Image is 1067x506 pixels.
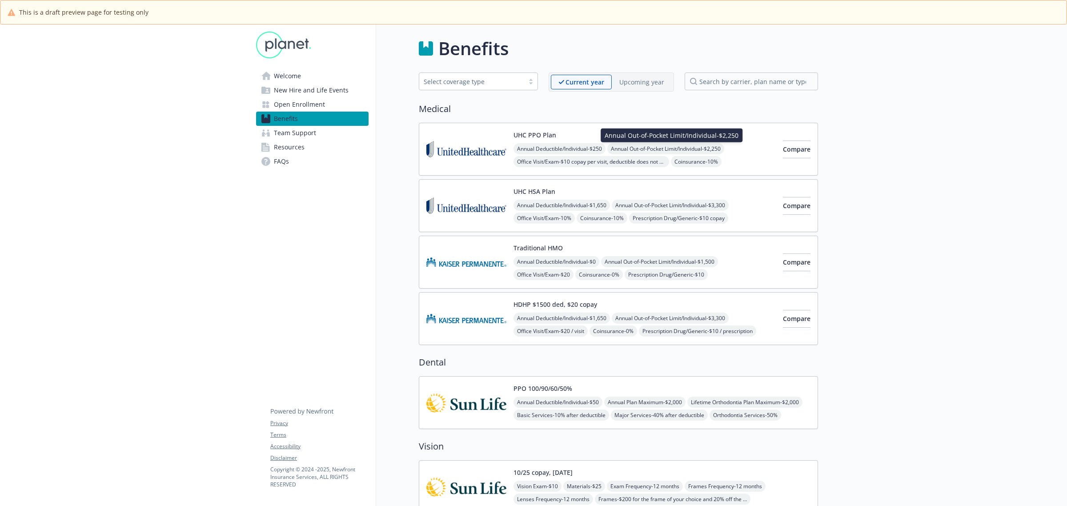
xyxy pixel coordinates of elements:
[513,213,575,224] span: Office Visit/Exam - 10%
[783,141,810,158] button: Compare
[625,269,708,280] span: Prescription Drug/Generic - $10
[619,77,664,87] p: Upcoming year
[611,410,708,421] span: Major Services - 40% after deductible
[270,454,368,462] a: Disclaimer
[513,156,669,167] span: Office Visit/Exam - $10 copay per visit, deductible does not apply
[513,397,602,408] span: Annual Deductible/Individual - $50
[274,83,349,97] span: New Hire and Life Events
[513,243,563,253] button: Traditional HMO
[270,466,368,488] p: Copyright © 2024 - 2025 , Newfront Insurance Services, ALL RIGHTS RESERVED
[783,310,810,328] button: Compare
[424,77,520,86] div: Select coverage type
[575,269,623,280] span: Coinsurance - 0%
[685,72,818,90] input: search by carrier, plan name or type
[270,442,368,450] a: Accessibility
[612,313,729,324] span: Annual Out-of-Pocket Limit/Individual - $3,300
[419,356,818,369] h2: Dental
[604,397,686,408] span: Annual Plan Maximum - $2,000
[595,494,750,505] span: Frames - $200 for the frame of your choice and 20% off the amount over your allowance
[577,213,627,224] span: Coinsurance - 10%
[426,187,506,225] img: United Healthcare Insurance Company carrier logo
[601,256,718,267] span: Annual Out-of-Pocket Limit/Individual - $1,500
[783,197,810,215] button: Compare
[419,102,818,116] h2: Medical
[513,269,574,280] span: Office Visit/Exam - $20
[513,325,588,337] span: Office Visit/Exam - $20 / visit
[612,200,729,211] span: Annual Out-of-Pocket Limit/Individual - $3,300
[687,397,802,408] span: Lifetime Orthodontia Plan Maximum - $2,000
[426,130,506,168] img: United Healthcare Insurance Company carrier logo
[513,187,555,196] button: UHC HSA Plan
[513,468,573,477] button: 10/25 copay, [DATE]
[685,481,766,492] span: Frames Frequency - 12 months
[438,35,509,62] h1: Benefits
[274,154,289,169] span: FAQs
[274,112,298,126] span: Benefits
[513,300,597,309] button: HDHP $1500 ded, $20 copay
[426,384,506,422] img: Sun Life Financial carrier logo
[671,156,722,167] span: Coinsurance - 10%
[256,69,369,83] a: Welcome
[274,140,305,154] span: Resources
[426,300,506,337] img: Kaiser Permanente Insurance Company carrier logo
[256,112,369,126] a: Benefits
[270,431,368,439] a: Terms
[513,384,572,393] button: PPO 100/90/60/50%
[513,313,610,324] span: Annual Deductible/Individual - $1,650
[426,468,506,506] img: Sun Life Financial carrier logo
[256,126,369,140] a: Team Support
[601,129,742,142] div: Annual Out-of-Pocket Limit/Individual - $2,250
[419,440,818,453] h2: Vision
[783,258,810,266] span: Compare
[783,201,810,210] span: Compare
[426,243,506,281] img: Kaiser Permanente Insurance Company carrier logo
[783,314,810,323] span: Compare
[513,256,599,267] span: Annual Deductible/Individual - $0
[513,481,562,492] span: Vision Exam - $10
[513,200,610,211] span: Annual Deductible/Individual - $1,650
[563,481,605,492] span: Materials - $25
[513,410,609,421] span: Basic Services - 10% after deductible
[783,145,810,153] span: Compare
[566,77,604,87] p: Current year
[607,143,724,154] span: Annual Out-of-Pocket Limit/Individual - $2,250
[783,253,810,271] button: Compare
[256,83,369,97] a: New Hire and Life Events
[256,97,369,112] a: Open Enrollment
[629,213,728,224] span: Prescription Drug/Generic - $10 copay
[256,154,369,169] a: FAQs
[607,481,683,492] span: Exam Frequency - 12 months
[590,325,637,337] span: Coinsurance - 0%
[639,325,756,337] span: Prescription Drug/Generic - $10 / prescription
[513,130,556,140] button: UHC PPO Plan
[513,494,593,505] span: Lenses Frequency - 12 months
[19,8,148,17] span: This is a draft preview page for testing only
[274,126,316,140] span: Team Support
[274,69,301,83] span: Welcome
[513,143,606,154] span: Annual Deductible/Individual - $250
[256,140,369,154] a: Resources
[274,97,325,112] span: Open Enrollment
[710,410,781,421] span: Orthodontia Services - 50%
[270,419,368,427] a: Privacy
